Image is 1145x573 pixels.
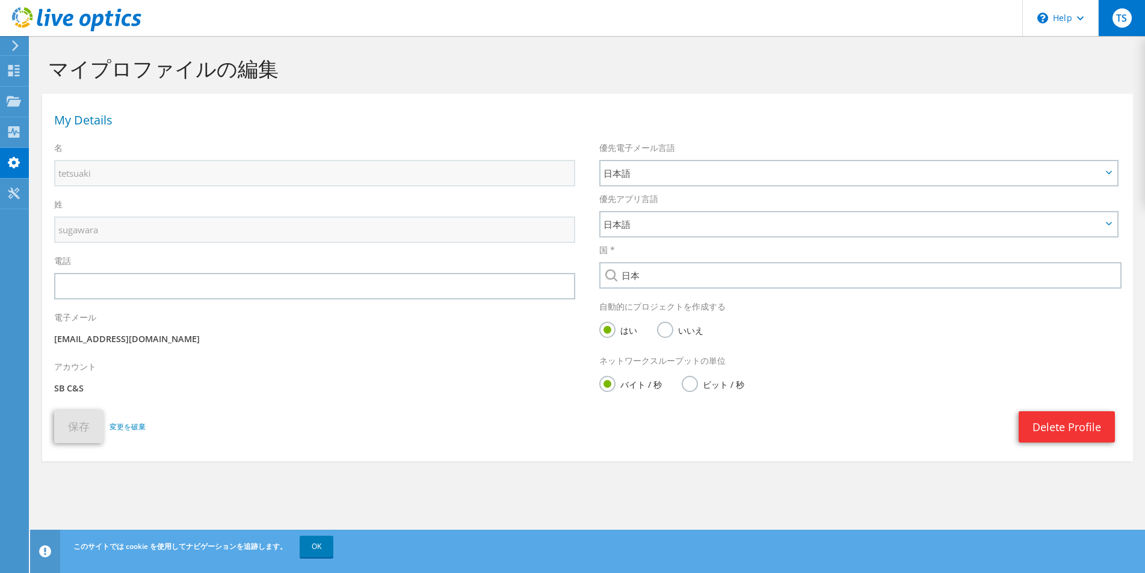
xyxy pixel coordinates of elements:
[48,56,1121,81] h1: マイプロファイルの編集
[110,420,146,434] a: 変更を破棄
[599,142,675,154] label: 優先電子メール言語
[599,301,726,313] label: 自動的にプロジェクトを作成する
[1113,8,1132,28] span: TS
[599,376,662,391] label: バイト / 秒
[54,382,575,395] p: SB C&S
[54,361,96,373] label: アカウント
[682,376,744,391] label: ビット / 秒
[54,142,63,154] label: 名
[54,410,103,443] button: 保存
[657,322,703,337] label: いいえ
[73,541,287,551] span: このサイトでは cookie を使用してナビゲーションを追跡します。
[603,166,1102,180] span: 日本語
[300,536,333,557] a: OK
[54,255,71,267] label: 電話
[599,355,726,367] label: ネットワークスループットの単位
[599,322,637,337] label: はい
[1037,13,1048,23] svg: \n
[54,114,1115,126] h1: My Details
[1019,411,1115,443] a: Delete Profile
[54,332,575,346] p: [EMAIL_ADDRESS][DOMAIN_NAME]
[603,217,1102,231] span: 日本語
[54,311,96,323] label: 電子メール
[599,193,658,205] label: 優先アプリ言語
[54,198,63,210] label: 姓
